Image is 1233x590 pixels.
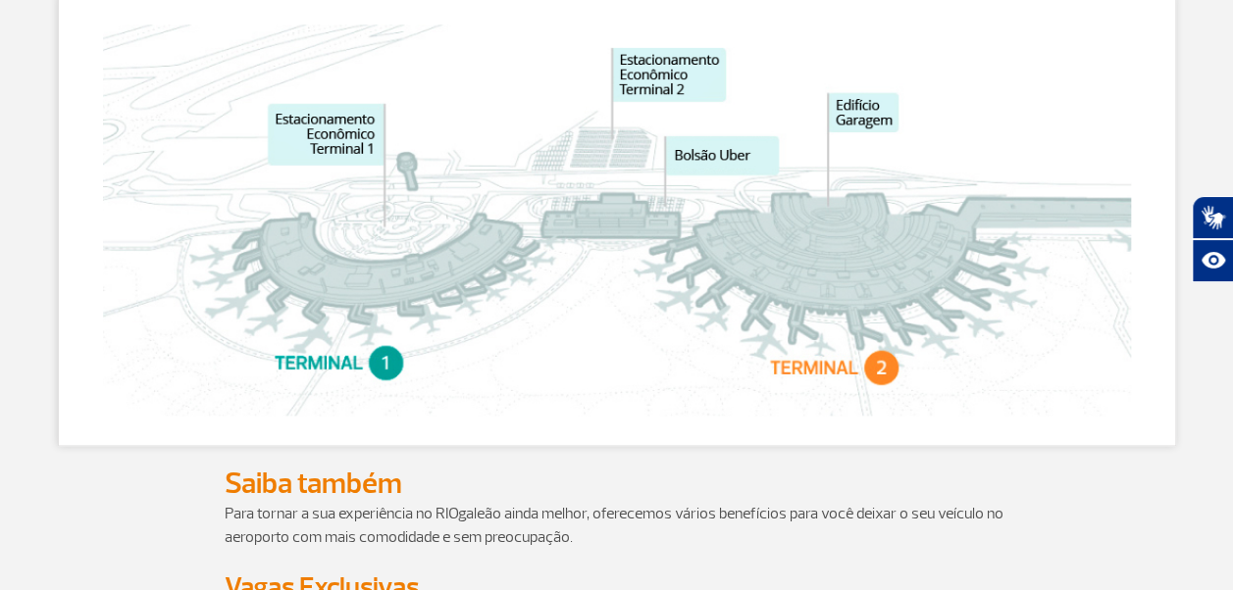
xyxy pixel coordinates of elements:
[225,502,1009,549] p: Para tornar a sua experiência no RIOgaleão ainda melhor, oferecemos vários benefícios para você d...
[1192,196,1233,282] div: Plugin de acessibilidade da Hand Talk.
[225,466,1009,502] h2: Saiba também
[1192,239,1233,282] button: Abrir recursos assistivos.
[1192,196,1233,239] button: Abrir tradutor de língua de sinais.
